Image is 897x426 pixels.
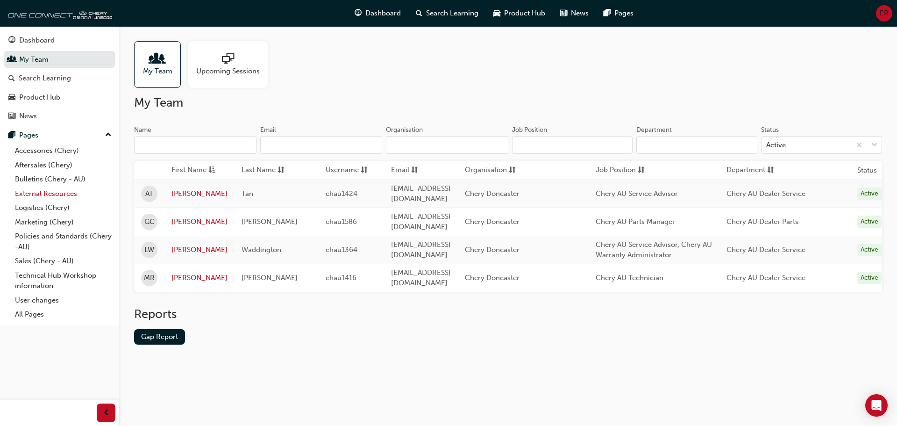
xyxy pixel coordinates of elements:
input: Name [134,136,256,154]
div: Organisation [386,125,423,135]
input: Organisation [386,136,508,154]
span: MR [144,273,155,283]
span: Chery AU Dealer Service [726,245,805,254]
button: ER [876,5,892,22]
span: search-icon [8,74,15,83]
span: news-icon [8,112,15,121]
span: sorting-icon [278,165,285,176]
span: pages-icon [604,7,611,19]
span: [EMAIL_ADDRESS][DOMAIN_NAME] [391,240,451,260]
span: Chery AU Service Advisor, Chery AU Warranty Administrator [596,240,712,260]
input: Email [260,136,383,154]
span: Email [391,165,409,176]
span: First Name [171,165,206,176]
a: Accessories (Chery) [11,144,115,158]
span: car-icon [8,94,15,102]
span: up-icon [105,129,112,141]
span: prev-icon [103,407,110,419]
span: sorting-icon [638,165,645,176]
a: oneconnect [5,4,112,22]
span: ER [880,8,889,19]
span: Tan [242,189,253,198]
span: Chery AU Dealer Service [726,189,805,198]
span: AT [145,188,153,199]
span: chau1424 [326,189,357,198]
span: LW [144,245,154,255]
div: Active [857,244,882,256]
div: News [19,111,37,122]
a: My Team [134,41,188,88]
span: GC [144,217,155,227]
a: Search Learning [4,70,115,87]
span: [EMAIL_ADDRESS][DOMAIN_NAME] [391,268,451,288]
span: News [571,8,589,19]
span: Chery Doncaster [465,217,520,226]
button: Departmentsorting-icon [726,165,778,176]
a: My Team [4,51,115,68]
span: sorting-icon [411,165,418,176]
span: asc-icon [208,165,215,176]
div: Email [260,125,276,135]
span: Last Name [242,165,276,176]
span: people-icon [151,53,164,66]
div: Search Learning [19,73,71,84]
button: Last Namesorting-icon [242,165,293,176]
span: search-icon [416,7,422,19]
div: Dashboard [19,35,55,46]
a: [PERSON_NAME] [171,188,228,199]
span: Upcoming Sessions [196,66,260,77]
input: Department [636,136,757,154]
div: Open Intercom Messenger [865,394,888,417]
a: Upcoming Sessions [188,41,275,88]
a: car-iconProduct Hub [486,4,553,23]
button: Organisationsorting-icon [465,165,516,176]
div: Active [857,188,882,200]
span: Chery AU Service Advisor [596,189,678,198]
a: External Resources [11,187,115,201]
span: [EMAIL_ADDRESS][DOMAIN_NAME] [391,212,451,231]
a: pages-iconPages [596,4,641,23]
span: Dashboard [365,8,401,19]
span: guage-icon [355,7,362,19]
a: Logistics (Chery) [11,201,115,215]
span: My Team [143,66,172,77]
span: Pages [614,8,634,19]
a: Policies and Standards (Chery -AU) [11,229,115,254]
a: Marketing (Chery) [11,215,115,230]
a: [PERSON_NAME] [171,217,228,227]
a: Gap Report [134,329,185,345]
a: Dashboard [4,32,115,49]
span: [EMAIL_ADDRESS][DOMAIN_NAME] [391,184,451,203]
span: Chery Doncaster [465,189,520,198]
span: sorting-icon [767,165,774,176]
button: Pages [4,127,115,144]
span: [PERSON_NAME] [242,274,298,282]
span: pages-icon [8,131,15,140]
span: sessionType_ONLINE_URL-icon [222,53,234,66]
button: Job Positionsorting-icon [596,165,647,176]
span: down-icon [871,139,878,152]
button: Emailsorting-icon [391,165,442,176]
div: Department [636,125,672,135]
span: chau1586 [326,217,357,226]
span: Username [326,165,359,176]
div: Active [857,216,882,228]
a: search-iconSearch Learning [408,4,486,23]
a: news-iconNews [553,4,596,23]
button: First Nameasc-icon [171,165,223,176]
span: guage-icon [8,36,15,45]
h2: Reports [134,307,882,322]
button: Usernamesorting-icon [326,165,377,176]
a: Aftersales (Chery) [11,158,115,173]
span: Chery AU Parts Manager [596,217,675,226]
span: Waddington [242,245,281,254]
span: chau1416 [326,274,356,282]
span: Search Learning [426,8,478,19]
a: Product Hub [4,89,115,106]
a: Sales (Chery - AU) [11,254,115,268]
input: Job Position [512,136,633,154]
div: Job Position [512,125,547,135]
a: All Pages [11,307,115,322]
span: Chery AU Technician [596,274,663,282]
span: Product Hub [504,8,545,19]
